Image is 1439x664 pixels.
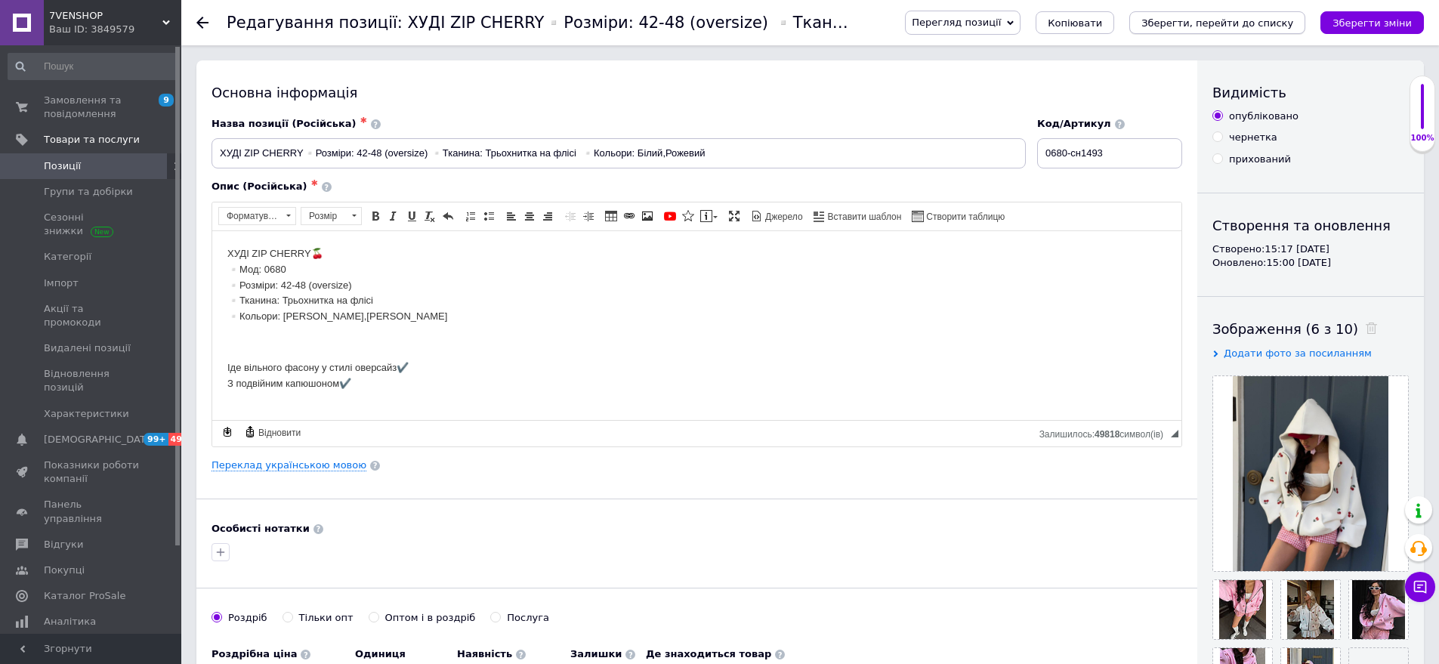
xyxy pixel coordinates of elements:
[212,231,1181,420] iframe: Редактор, 5CBD538D-716F-4FC8-A0F7-E862A42F929A
[539,208,556,224] a: По правому краю
[1212,83,1409,102] div: Видимість
[1212,242,1409,256] div: Створено: 15:17 [DATE]
[44,302,140,329] span: Акції та промокоди
[385,208,402,224] a: Курсив (Ctrl+I)
[355,648,406,659] b: Одиниця
[212,648,297,659] b: Роздрібна ціна
[301,208,347,224] span: Розмір
[44,94,140,121] span: Замовлення та повідомлення
[44,433,156,446] span: [DEMOGRAPHIC_DATA]
[521,208,538,224] a: По центру
[639,208,656,224] a: Зображення
[218,207,296,225] a: Форматування
[1224,347,1372,359] span: Додати фото за посиланням
[462,208,479,224] a: Вставити/видалити нумерований список
[1229,110,1298,123] div: опубліковано
[503,208,520,224] a: По лівому краю
[44,615,96,628] span: Аналітика
[44,407,129,421] span: Характеристики
[457,648,512,659] b: Наявність
[1229,131,1277,144] div: чернетка
[219,208,281,224] span: Форматування
[826,211,902,224] span: Вставити шаблон
[212,523,310,534] b: Особисті нотатки
[507,611,549,625] div: Послуга
[44,185,133,199] span: Групи та добірки
[212,138,1026,168] input: Наприклад, H&M жіноча сукня зелена 38 розмір вечірня максі з блискітками
[44,564,85,577] span: Покупці
[49,9,162,23] span: 7VENSHOP
[44,498,140,525] span: Панель управління
[44,211,140,238] span: Сезонні знижки
[385,611,476,625] div: Оптом і в роздріб
[360,116,367,125] span: ✱
[1039,425,1171,440] div: Кiлькiсть символiв
[212,181,307,192] span: Опис (Російська)
[1129,11,1305,34] button: Зберегти, перейти до списку
[1410,133,1434,144] div: 100%
[1405,572,1435,602] button: Чат з покупцем
[562,208,579,224] a: Зменшити відступ
[422,208,438,224] a: Видалити форматування
[44,341,131,355] span: Видалені позиції
[159,94,174,107] span: 9
[227,14,1277,32] h1: Редагування позиції: ХУДІ ZIP CHERRY▫️Розміри: 42-48 (oversize) ▫️Тканина: Трьохнитка на флісі ▫️...
[212,118,357,129] span: Назва позиції (Російська)
[256,427,301,440] span: Відновити
[1332,17,1412,29] i: Зберегти зміни
[1212,256,1409,270] div: Оновлено: 15:00 [DATE]
[570,648,622,659] b: Залишки
[924,211,1005,224] span: Створити таблицю
[1410,76,1435,152] div: 100% Якість заповнення
[44,538,83,551] span: Відгуки
[311,178,318,188] span: ✱
[646,648,771,659] b: Де знаходиться товар
[912,17,1001,28] span: Перегляд позиції
[168,433,186,446] span: 49
[44,367,140,394] span: Відновлення позицій
[1037,118,1111,129] span: Код/Артикул
[44,133,140,147] span: Товари та послуги
[811,208,904,224] a: Вставити шаблон
[1048,17,1102,29] span: Копіювати
[1095,429,1119,440] span: 49818
[726,208,743,224] a: Максимізувати
[680,208,696,224] a: Вставити іконку
[1229,153,1291,166] div: прихований
[242,424,303,440] a: Відновити
[367,208,384,224] a: Жирний (Ctrl+B)
[228,611,267,625] div: Роздріб
[196,17,208,29] div: Повернутися назад
[212,83,1182,102] div: Основна інформація
[212,459,366,471] a: Переклад українською мовою
[440,208,456,224] a: Повернути (Ctrl+Z)
[403,208,420,224] a: Підкреслений (Ctrl+U)
[299,611,354,625] div: Тільки опт
[662,208,678,224] a: Додати відео з YouTube
[749,208,805,224] a: Джерело
[49,23,181,36] div: Ваш ID: 3849579
[1141,17,1293,29] i: Зберегти, перейти до списку
[1171,430,1178,437] span: Потягніть для зміни розмірів
[621,208,638,224] a: Вставити/Редагувати посилання (Ctrl+L)
[1036,11,1114,34] button: Копіювати
[1212,320,1409,338] div: Зображення (6 з 10)
[603,208,619,224] a: Таблиця
[698,208,720,224] a: Вставити повідомлення
[8,53,178,80] input: Пошук
[44,159,81,173] span: Позиції
[909,208,1007,224] a: Створити таблицю
[44,459,140,486] span: Показники роботи компанії
[1320,11,1424,34] button: Зберегти зміни
[1212,216,1409,235] div: Створення та оновлення
[44,276,79,290] span: Імпорт
[580,208,597,224] a: Збільшити відступ
[219,424,236,440] a: Зробити резервну копію зараз
[763,211,803,224] span: Джерело
[44,589,125,603] span: Каталог ProSale
[301,207,362,225] a: Розмір
[44,250,91,264] span: Категорії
